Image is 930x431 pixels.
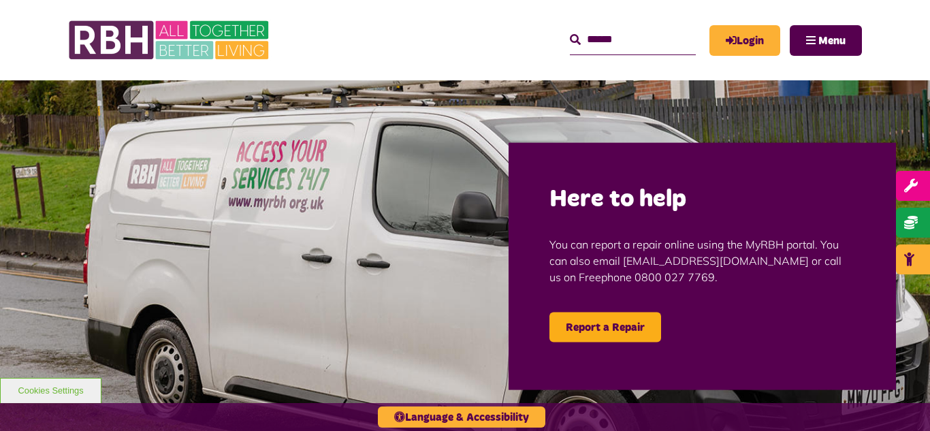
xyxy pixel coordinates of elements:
img: RBH [68,14,272,67]
span: Menu [818,35,846,46]
a: MyRBH [709,25,780,56]
button: Language & Accessibility [378,406,545,428]
p: You can report a repair online using the MyRBH portal. You can also email [EMAIL_ADDRESS][DOMAIN_... [549,215,855,305]
button: Navigation [790,25,862,56]
a: Report a Repair [549,312,661,342]
h2: Here to help [549,183,855,215]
